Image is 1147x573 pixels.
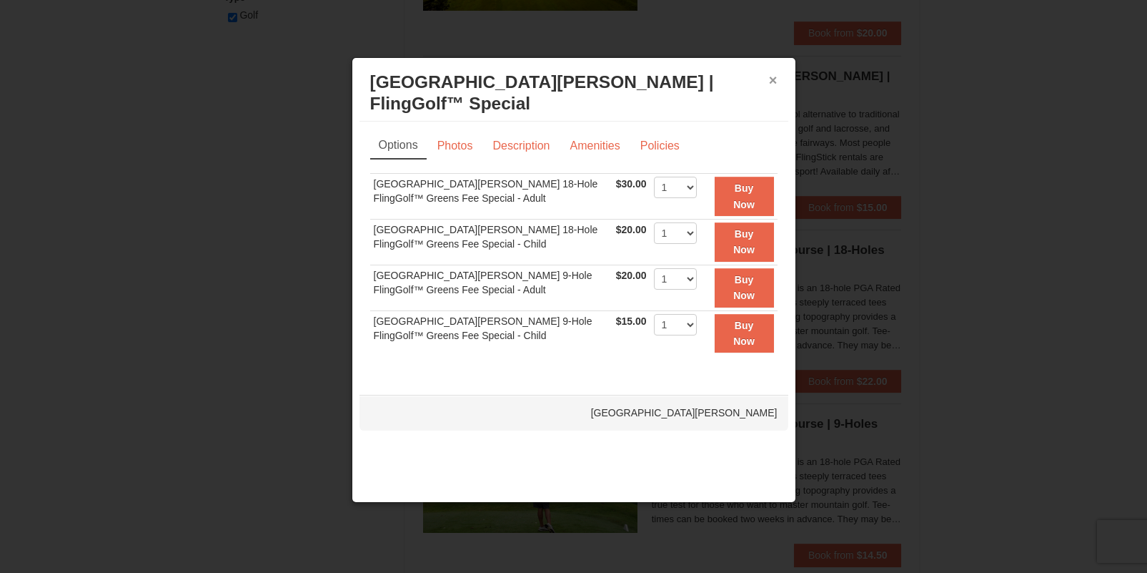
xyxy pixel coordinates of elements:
[483,132,559,160] a: Description
[370,72,778,114] h3: [GEOGRAPHIC_DATA][PERSON_NAME] | FlingGolf™ Special
[715,222,774,262] button: Buy Now
[715,177,774,216] button: Buy Now
[359,395,788,431] div: [GEOGRAPHIC_DATA][PERSON_NAME]
[370,219,612,265] td: [GEOGRAPHIC_DATA][PERSON_NAME] 18-Hole FlingGolf™ Greens Fee Special - Child
[769,73,778,87] button: ×
[560,132,629,160] a: Amenities
[616,224,647,235] span: $20.00
[733,228,755,255] strong: Buy Now
[370,132,427,160] a: Options
[616,178,647,190] span: $30.00
[428,132,482,160] a: Photos
[733,320,755,347] strong: Buy Now
[733,182,755,210] strong: Buy Now
[733,274,755,301] strong: Buy Now
[616,270,647,281] span: $20.00
[616,315,647,327] span: $15.00
[715,314,774,353] button: Buy Now
[370,174,612,220] td: [GEOGRAPHIC_DATA][PERSON_NAME] 18-Hole FlingGolf™ Greens Fee Special - Adult
[631,132,689,160] a: Policies
[370,265,612,310] td: [GEOGRAPHIC_DATA][PERSON_NAME] 9-Hole FlingGolf™ Greens Fee Special - Adult
[715,268,774,308] button: Buy Now
[370,310,612,356] td: [GEOGRAPHIC_DATA][PERSON_NAME] 9-Hole FlingGolf™ Greens Fee Special - Child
